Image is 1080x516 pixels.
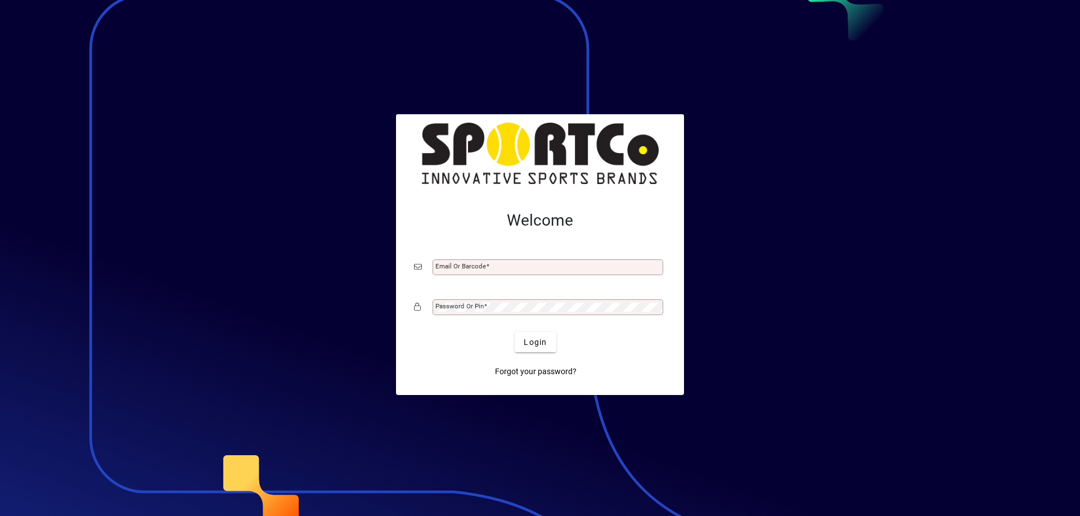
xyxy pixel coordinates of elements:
[524,336,547,348] span: Login
[435,262,486,270] mat-label: Email or Barcode
[490,361,581,382] a: Forgot your password?
[414,211,666,230] h2: Welcome
[435,302,484,310] mat-label: Password or Pin
[515,332,556,352] button: Login
[495,366,577,378] span: Forgot your password?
